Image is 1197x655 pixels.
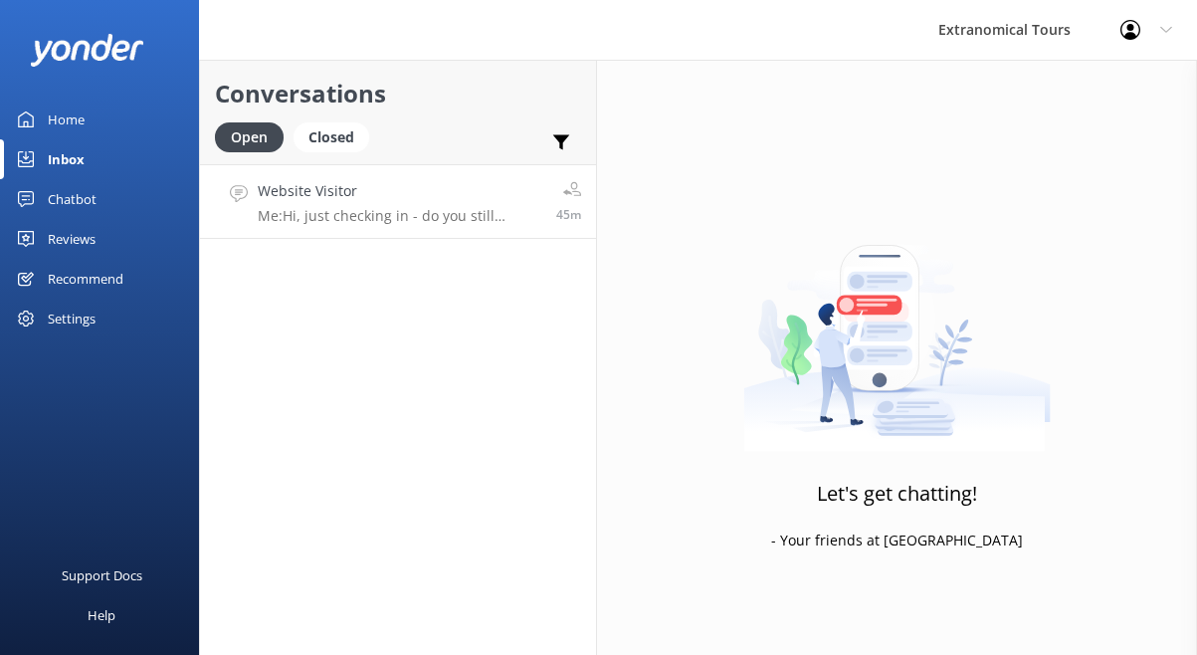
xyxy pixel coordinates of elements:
div: Closed [294,122,369,152]
div: Open [215,122,284,152]
span: Aug 25 2025 10:55am (UTC -07:00) America/Tijuana [556,206,581,223]
img: artwork of a man stealing a conversation from at giant smartphone [743,203,1051,452]
p: Me: Hi, just checking in - do you still require assistance from our team on this? Thank you. [258,207,541,225]
a: Website VisitorMe:Hi, just checking in - do you still require assistance from our team on this? T... [200,164,596,239]
div: Chatbot [48,179,97,219]
h3: Let's get chatting! [817,478,977,510]
div: Recommend [48,259,123,299]
div: Reviews [48,219,96,259]
div: Home [48,100,85,139]
h2: Conversations [215,75,581,112]
p: - Your friends at [GEOGRAPHIC_DATA] [771,530,1023,551]
div: Inbox [48,139,85,179]
a: Closed [294,125,379,147]
a: Open [215,125,294,147]
h4: Website Visitor [258,180,541,202]
div: Help [88,595,115,635]
div: Settings [48,299,96,338]
img: yonder-white-logo.png [30,34,144,67]
div: Support Docs [62,555,142,595]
